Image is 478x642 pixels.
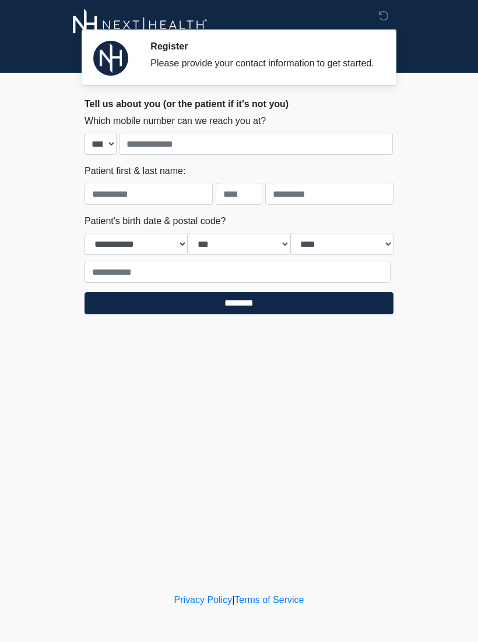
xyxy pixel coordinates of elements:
[85,164,185,178] label: Patient first & last name:
[232,595,234,605] a: |
[85,214,226,228] label: Patient's birth date & postal code?
[73,9,208,41] img: Next-Health Logo
[234,595,304,605] a: Terms of Service
[150,56,376,70] div: Please provide your contact information to get started.
[93,41,128,76] img: Agent Avatar
[174,595,233,605] a: Privacy Policy
[85,114,266,128] label: Which mobile number can we reach you at?
[85,98,393,109] h2: Tell us about you (or the patient if it's not you)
